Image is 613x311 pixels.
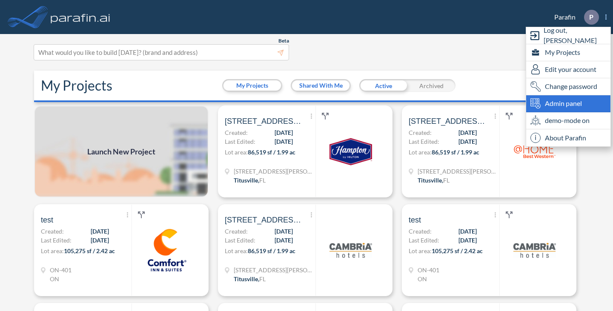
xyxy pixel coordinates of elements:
[526,112,610,129] div: demo-mode on
[544,25,610,46] span: Log out, [PERSON_NAME]
[278,37,289,44] span: Beta
[234,177,259,184] span: Titusville ,
[50,274,59,283] div: ON
[87,146,155,157] span: Launch New Project
[275,236,293,245] span: [DATE]
[49,9,112,26] img: logo
[545,115,590,126] span: demo-mode on
[418,265,439,274] span: ON-401
[545,98,582,108] span: Admin panel
[248,148,295,156] span: 86,519 sf / 1.99 ac
[225,128,248,137] span: Created:
[432,247,483,254] span: 105,275 sf / 2.42 ac
[41,247,64,254] span: Lot area:
[458,227,477,236] span: [DATE]
[225,148,248,156] span: Lot area:
[409,137,439,146] span: Last Edited:
[526,78,610,95] div: Change password
[409,128,432,137] span: Created:
[41,227,64,236] span: Created:
[292,80,349,91] button: Shared With Me
[225,116,301,126] span: 4760 helen hauser
[409,236,439,245] span: Last Edited:
[234,274,266,283] div: Titusville, FL
[458,128,477,137] span: [DATE]
[418,177,443,184] span: Titusville ,
[526,95,610,112] div: Admin panel
[359,79,407,92] div: Active
[225,137,255,146] span: Last Edited:
[329,130,372,173] img: logo
[443,177,450,184] span: FL
[545,64,596,74] span: Edit your account
[407,79,455,92] div: Archived
[275,137,293,146] span: [DATE]
[409,148,432,156] span: Lot area:
[41,215,53,225] span: test
[41,77,112,94] h2: My Projects
[541,10,607,25] div: Parafin
[225,247,248,254] span: Lot area:
[418,167,498,176] span: 4760 Helen Hauser Blvd
[91,227,109,236] span: [DATE]
[41,236,72,245] span: Last Edited:
[275,227,293,236] span: [DATE]
[458,137,477,146] span: [DATE]
[234,167,315,176] span: 4760 Helen Hauser Blvd
[418,176,450,185] div: Titusville, FL
[545,81,597,91] span: Change password
[259,275,266,282] span: FL
[248,247,295,254] span: 86,519 sf / 1.99 ac
[225,215,301,225] span: 4760 helen hauser
[545,133,586,143] span: About Parafin
[458,236,477,245] span: [DATE]
[146,229,188,271] img: logo
[545,47,580,57] span: My Projects
[223,80,281,91] button: My Projects
[91,236,109,245] span: [DATE]
[50,275,59,282] span: ON
[409,215,421,225] span: test
[64,247,115,254] span: 105,275 sf / 2.42 ac
[526,27,610,44] div: Log out
[234,176,266,185] div: Titusville, FL
[526,129,610,146] div: About Parafin
[526,61,610,78] div: Edit user
[234,265,315,274] span: 4760 Helen Hauser Blvd
[34,106,209,197] a: Launch New Project
[259,177,266,184] span: FL
[409,116,485,126] span: 4760 helen hauser
[225,227,248,236] span: Created:
[418,274,427,283] div: ON
[530,133,541,143] span: i
[409,247,432,254] span: Lot area:
[432,148,479,156] span: 86,519 sf / 1.99 ac
[34,106,209,197] img: add
[329,229,372,271] img: logo
[526,44,610,61] div: My Projects
[589,13,593,21] p: P
[513,130,556,173] img: logo
[50,265,72,274] span: ON-401
[234,275,259,282] span: Titusville ,
[275,128,293,137] span: [DATE]
[418,275,427,282] span: ON
[225,236,255,245] span: Last Edited:
[513,229,556,271] img: logo
[409,227,432,236] span: Created:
